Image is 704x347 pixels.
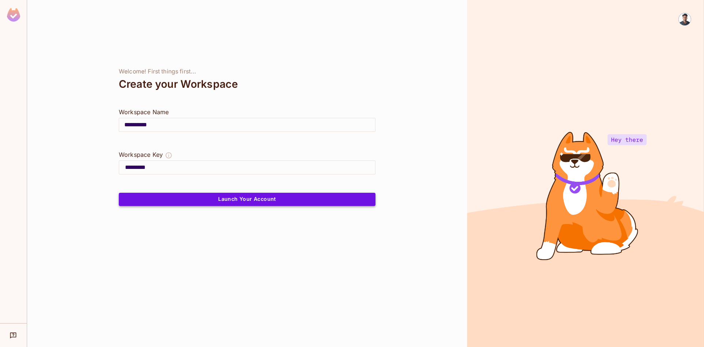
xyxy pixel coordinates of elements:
[119,68,375,75] div: Welcome! First things first...
[119,193,375,206] button: Launch Your Account
[679,13,691,25] img: Vamshi Gangadhar Hanumanthu
[119,75,375,93] div: Create your Workspace
[7,8,20,22] img: SReyMgAAAABJRU5ErkJggg==
[165,150,172,160] button: The Workspace Key is unique, and serves as the identifier of your workspace.
[119,150,163,159] div: Workspace Key
[5,328,22,343] div: Help & Updates
[119,108,375,116] div: Workspace Name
